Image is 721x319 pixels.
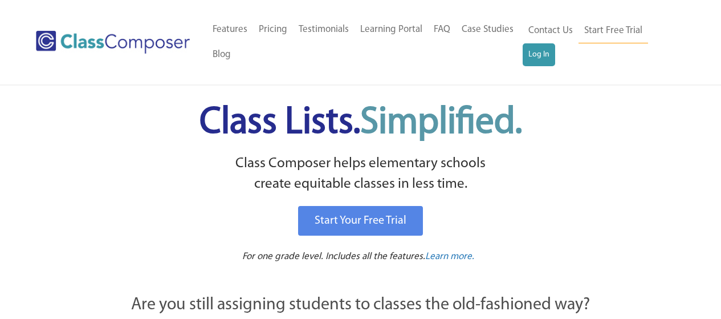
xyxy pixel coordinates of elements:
[425,252,474,261] span: Learn more.
[579,18,648,44] a: Start Free Trial
[207,17,253,42] a: Features
[242,252,425,261] span: For one grade level. Includes all the features.
[523,18,677,66] nav: Header Menu
[207,42,237,67] a: Blog
[298,206,423,236] a: Start Your Free Trial
[355,17,428,42] a: Learning Portal
[523,43,555,66] a: Log In
[68,154,653,195] p: Class Composer helps elementary schools create equitable classes in less time.
[199,104,522,142] span: Class Lists.
[456,17,519,42] a: Case Studies
[293,17,355,42] a: Testimonials
[253,17,293,42] a: Pricing
[428,17,456,42] a: FAQ
[70,293,651,318] p: Are you still assigning students to classes the old-fashioned way?
[36,31,190,54] img: Class Composer
[315,215,406,227] span: Start Your Free Trial
[360,104,522,142] span: Simplified.
[207,17,523,67] nav: Header Menu
[523,18,579,43] a: Contact Us
[425,250,474,264] a: Learn more.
